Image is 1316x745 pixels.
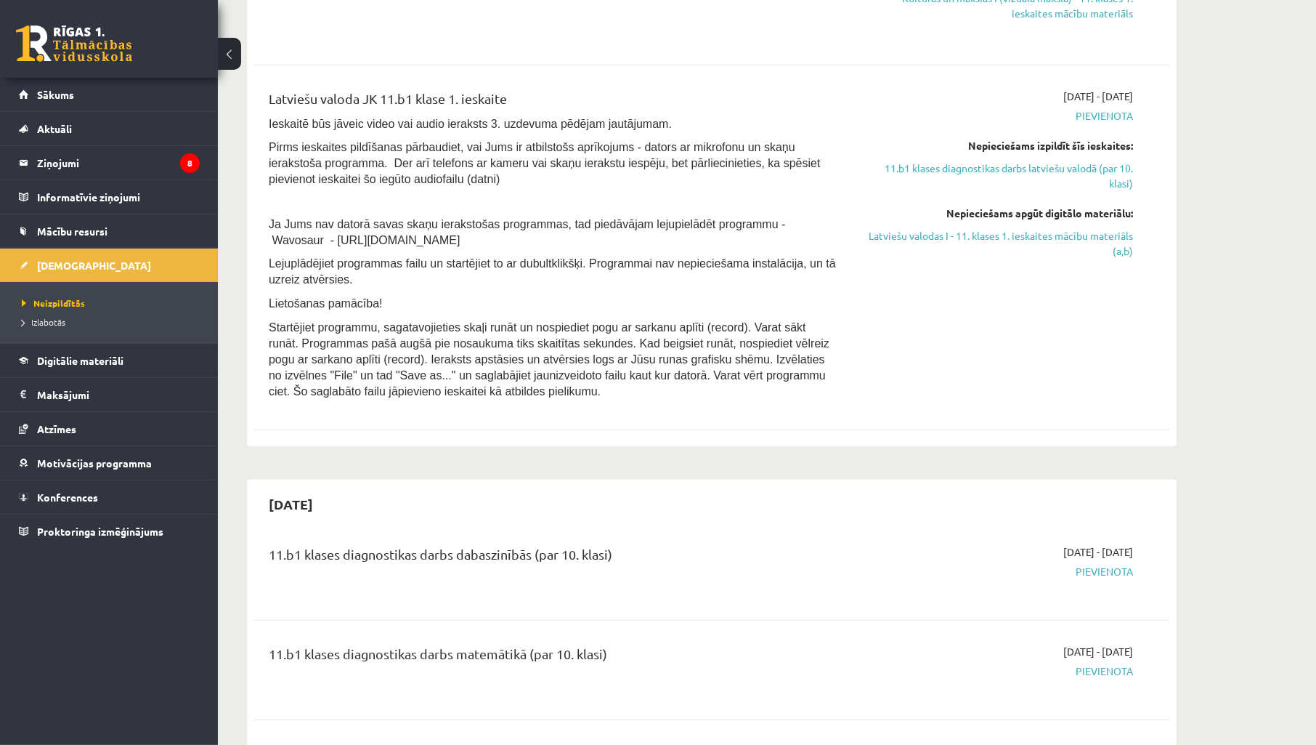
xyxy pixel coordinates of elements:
span: Neizpildītās [22,297,85,309]
a: Informatīvie ziņojumi [19,180,200,214]
legend: Maksājumi [37,378,200,411]
a: Latviešu valodas I - 11. klases 1. ieskaites mācību materiāls (a,b) [859,228,1133,259]
div: 11.b1 klases diagnostikas darbs matemātikā (par 10. klasi) [269,644,837,671]
span: Motivācijas programma [37,456,152,470]
div: 11.b1 klases diagnostikas darbs dabaszinībās (par 10. klasi) [269,544,837,571]
span: Proktoringa izmēģinājums [37,525,163,538]
span: Ieskaitē būs jāveic video vai audio ieraksts 3. uzdevuma pēdējam jautājumam. [269,118,672,130]
a: 11.b1 klases diagnostikas darbs latviešu valodā (par 10. klasi) [859,161,1133,191]
span: [DATE] - [DATE] [1063,544,1133,560]
span: Aktuāli [37,122,72,135]
h2: [DATE] [254,487,328,521]
a: Mācību resursi [19,214,200,248]
span: [DATE] - [DATE] [1063,644,1133,659]
span: Ja Jums nav datorā savas skaņu ierakstošas programmas, tad piedāvājam lejupielādēt programmu - Wa... [269,218,785,246]
div: Nepieciešams izpildīt šīs ieskaites: [859,138,1133,153]
span: Digitālie materiāli [37,354,123,367]
a: Ziņojumi8 [19,146,200,180]
span: Pievienota [859,664,1133,679]
a: [DEMOGRAPHIC_DATA] [19,249,200,282]
a: Sākums [19,78,200,111]
span: Sākums [37,88,74,101]
i: 8 [180,153,200,173]
a: Neizpildītās [22,297,203,310]
span: Pievienota [859,564,1133,579]
div: Latviešu valoda JK 11.b1 klase 1. ieskaite [269,89,837,116]
a: Atzīmes [19,412,200,446]
a: Rīgas 1. Tālmācības vidusskola [16,25,132,62]
span: Startējiet programmu, sagatavojieties skaļi runāt un nospiediet pogu ar sarkanu aplīti (record). ... [269,321,829,398]
a: Aktuāli [19,112,200,145]
span: Lejuplādējiet programmas failu un startējiet to ar dubultklikšķi. Programmai nav nepieciešama ins... [269,257,836,286]
legend: Informatīvie ziņojumi [37,180,200,214]
span: Lietošanas pamācība! [269,297,383,310]
a: Konferences [19,480,200,514]
span: Konferences [37,491,98,504]
a: Digitālie materiāli [19,344,200,377]
span: Atzīmes [37,422,76,435]
legend: Ziņojumi [37,146,200,180]
a: Motivācijas programma [19,446,200,480]
span: Pievienota [859,108,1133,124]
a: Maksājumi [19,378,200,411]
span: Pirms ieskaites pildīšanas pārbaudiet, vai Jums ir atbilstošs aprīkojums - dators ar mikrofonu un... [269,141,820,185]
div: Nepieciešams apgūt digitālo materiālu: [859,206,1133,221]
a: Izlabotās [22,315,203,329]
a: Proktoringa izmēģinājums [19,515,200,548]
span: Izlabotās [22,316,65,328]
span: [DEMOGRAPHIC_DATA] [37,259,151,272]
span: [DATE] - [DATE] [1063,89,1133,104]
span: Mācību resursi [37,225,107,238]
